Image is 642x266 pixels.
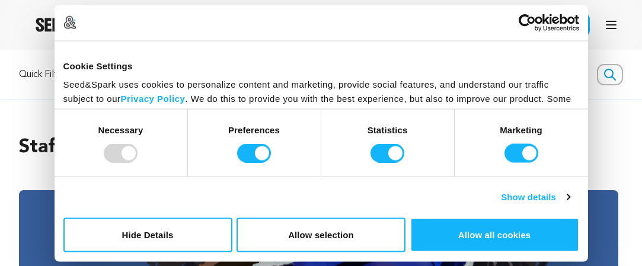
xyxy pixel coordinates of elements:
[36,18,129,32] img: Seed&Spark Logo Dark Mode
[63,78,579,134] div: Seed&Spark uses cookies to personalize content and marketing, provide social features, and unders...
[500,124,542,134] strong: Marketing
[63,217,232,252] button: Hide Details
[410,217,579,252] button: Allow all cookies
[368,124,408,134] strong: Statistics
[36,18,129,32] a: Seed&Spark Homepage
[501,190,570,204] a: Show details
[63,16,76,29] img: logo
[475,14,579,31] a: Usercentrics Cookiebot - opens in a new window
[228,124,280,134] strong: Preferences
[19,133,623,162] h2: Staff Picks
[63,59,579,73] div: Cookie Settings
[237,217,405,252] button: Allow selection
[121,94,186,104] a: Privacy Policy
[98,124,143,134] strong: Necessary
[19,68,66,82] p: Quick Filter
